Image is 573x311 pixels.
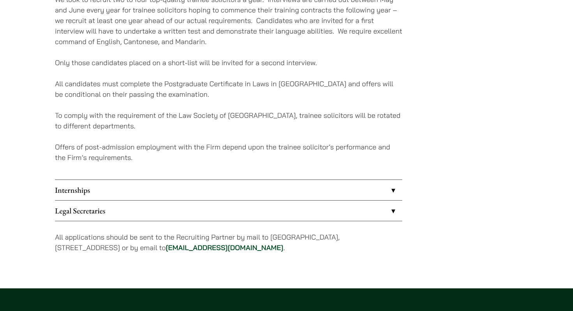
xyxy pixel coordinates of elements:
[55,78,402,100] p: All candidates must complete the Postgraduate Certificate in Laws in [GEOGRAPHIC_DATA] and offers...
[55,232,402,253] p: All applications should be sent to the Recruiting Partner by mail to [GEOGRAPHIC_DATA], [STREET_A...
[166,243,283,252] a: [EMAIL_ADDRESS][DOMAIN_NAME]
[55,110,402,131] p: To comply with the requirement of the Law Society of [GEOGRAPHIC_DATA], trainee solicitors will b...
[55,57,402,68] p: Only those candidates placed on a short-list will be invited for a second interview.
[55,142,402,163] p: Offers of post-admission employment with the Firm depend upon the trainee solicitor’s performance...
[55,180,402,200] a: Internships
[55,201,402,221] a: Legal Secretaries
